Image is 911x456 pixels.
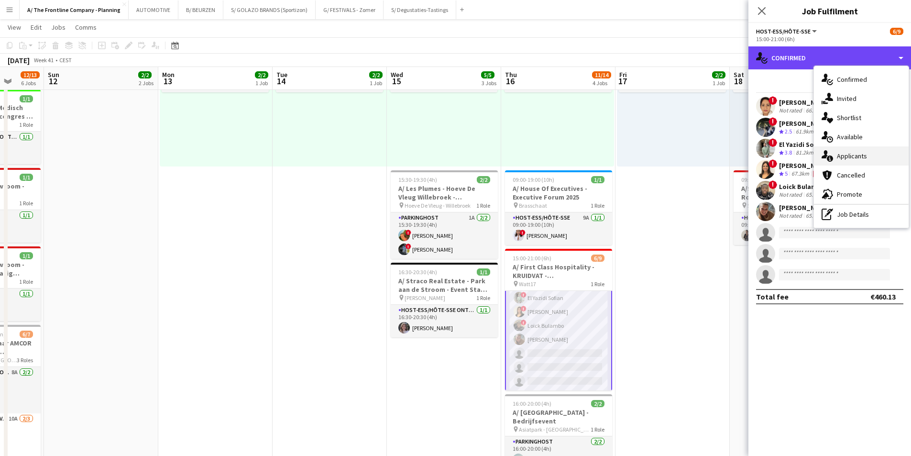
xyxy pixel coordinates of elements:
div: [PERSON_NAME] [779,161,830,170]
button: AUTOMOTIVE [129,0,178,19]
span: 2/2 [138,71,152,78]
span: Confirmed [837,75,867,84]
span: Promote [837,190,862,199]
span: 13 [161,76,175,87]
h3: A/Steylaerts - Showroom - Roeselare (regelmatig terugkerende opdracht) [734,184,841,201]
span: 15:30-19:30 (4h) [398,176,437,183]
span: Steylaerts Roeselare [747,202,796,209]
span: 1 Role [19,200,33,207]
span: 6/9 [591,255,604,262]
span: ! [768,96,777,105]
span: Fee [813,170,825,178]
span: 17 [618,76,627,87]
span: 1 Role [476,202,490,209]
span: 2/2 [477,176,490,183]
app-card-role: Host-ess/Hôte-sse Onthaal-Accueill1/116:30-20:30 (4h)[PERSON_NAME] [391,305,498,337]
span: 6/9 [890,28,903,35]
span: Asiatpark - [GEOGRAPHIC_DATA] [519,426,591,433]
span: 1 Role [476,294,490,301]
div: 1 Job [370,79,382,87]
div: 1 Job [713,79,725,87]
button: S/ Degustaties-Tastings [384,0,456,19]
div: 15:00-21:00 (6h) [756,35,903,43]
h3: Job Fulfilment [748,5,911,17]
span: 16:00-20:00 (4h) [513,400,551,407]
div: Loick Bulambo [779,182,842,191]
div: 09:00-18:00 (9h)1/1A/Steylaerts - Showroom - Roeselare (regelmatig terugkerende opdracht) Steylae... [734,170,841,245]
h3: A/ Les Plumes - Hoeve De Vleug Willebroek - bedrijfsevent [391,184,498,201]
span: 1 Role [591,426,604,433]
div: €460.13 [870,292,896,301]
span: 6/7 [20,331,33,338]
span: 5 [785,170,788,177]
span: 09:00-19:00 (10h) [513,176,554,183]
span: ! [406,244,411,249]
div: 15:30-19:30 (4h)2/2A/ Les Plumes - Hoeve De Vleug Willebroek - bedrijfsevent Hoeve De Vleug - Wil... [391,170,498,259]
span: 1/1 [20,174,33,181]
span: 16:30-20:30 (4h) [398,268,437,276]
h3: A/ Straco Real Estate - Park aan de Stroom - Event Stake Holders [391,277,498,294]
button: A/ The Frontline Company - Planning [20,0,129,19]
span: 11/14 [592,71,611,78]
span: Sat [734,70,744,79]
span: 1/1 [591,176,604,183]
span: Tue [276,70,287,79]
span: Comms [75,23,97,32]
span: 12 [46,76,59,87]
h3: A/ House Of Executives - Executive Forum 2025 [505,184,612,201]
span: 2/2 [369,71,383,78]
app-card-role: Host-ess/Hôte-sse9A1/109:00-19:00 (10h)![PERSON_NAME] [505,212,612,245]
div: [PERSON_NAME] [779,203,842,212]
div: 15:00-21:00 (6h)6/9A/ First Class Hospitality - KRUIDVAT - Personeelsevents Watt171 RoleHost-ess/... [505,249,612,390]
span: Brasschaat [519,202,547,209]
span: 2/2 [591,400,604,407]
button: G/ FESTIVALS - Zomer [316,0,384,19]
span: 1 Role [591,280,604,288]
span: [PERSON_NAME] [405,294,445,301]
div: Job Details [814,205,909,224]
app-job-card: 09:00-19:00 (10h)1/1A/ House Of Executives - Executive Forum 2025 Brasschaat1 RoleHost-ess/Hôte-s... [505,170,612,245]
span: Hoeve De Vleug - Willebroek [405,202,471,209]
span: Thu [505,70,517,79]
span: ! [521,306,527,311]
span: 15:00-21:00 (6h) [513,255,551,262]
span: 1 Role [591,202,604,209]
span: View [8,23,21,32]
span: 5/5 [481,71,494,78]
span: 2/2 [255,71,268,78]
span: 2/2 [712,71,725,78]
div: Total fee [756,292,789,301]
span: ! [768,117,777,126]
span: Watt17 [519,280,536,288]
div: Not rated [779,107,804,114]
span: Wed [391,70,403,79]
div: Not rated [779,212,804,220]
span: Mon [162,70,175,79]
div: Confirmed [748,46,911,69]
span: ! [768,159,777,168]
div: 3 Jobs [482,79,496,87]
a: Comms [71,21,100,33]
div: CEST [59,56,72,64]
a: Edit [27,21,45,33]
button: B/ BEURZEN [178,0,223,19]
span: 16 [504,76,517,87]
span: Edit [31,23,42,32]
div: 61.9km [794,128,815,136]
button: Host-ess/Hôte-sse [756,28,818,35]
div: [DATE] [8,56,30,65]
div: 66.3km [804,107,825,114]
span: ! [768,138,777,147]
span: 1/1 [20,252,33,259]
div: 65.4km [804,212,825,220]
div: Crew has different fees then in role [811,170,827,178]
span: 2.5 [785,128,792,135]
span: 3.8 [785,149,792,156]
span: Shortlist [837,113,861,122]
app-job-card: 16:30-20:30 (4h)1/1A/ Straco Real Estate - Park aan de Stroom - Event Stake Holders [PERSON_NAME]... [391,263,498,337]
span: Sun [48,70,59,79]
span: ! [406,230,411,235]
app-card-role: Host-ess/Hôte-sse3A6/915:00-21:00 (6h)![PERSON_NAME]![PERSON_NAME]!El Yazidi Sofian![PERSON_NAME]... [505,246,612,391]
